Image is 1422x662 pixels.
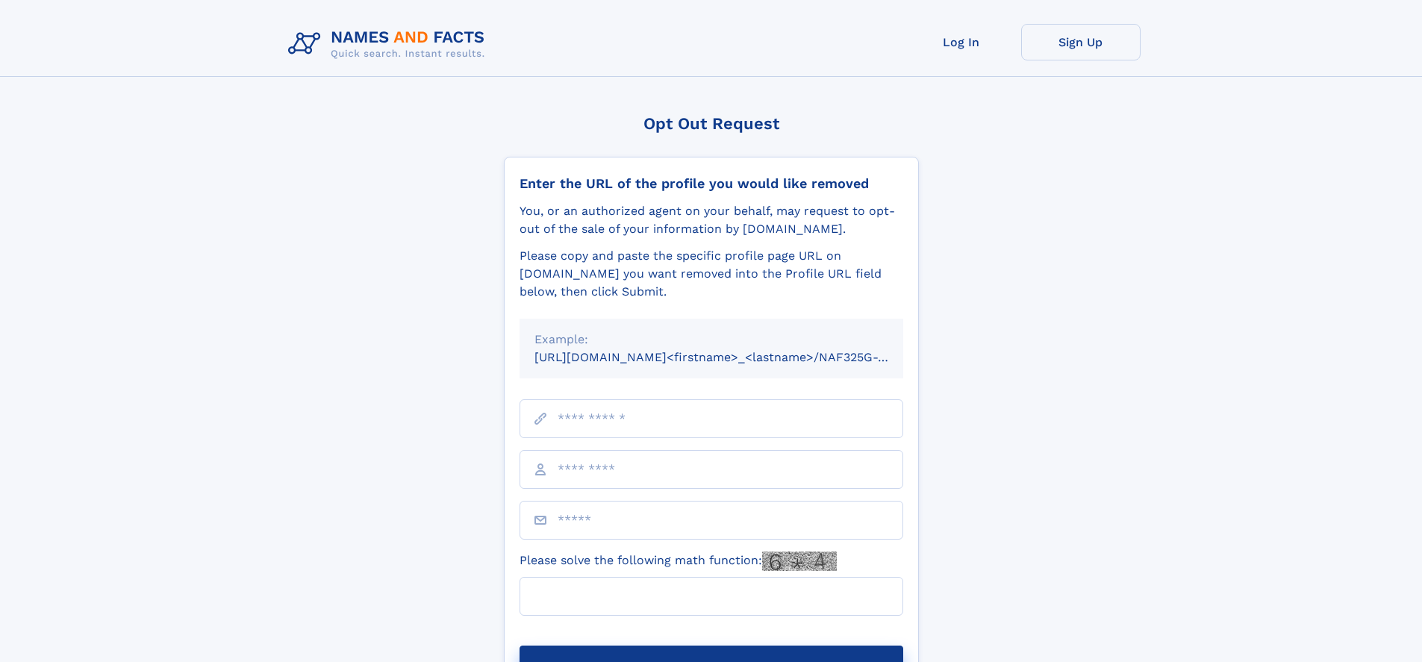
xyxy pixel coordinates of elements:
[282,24,497,64] img: Logo Names and Facts
[520,552,837,571] label: Please solve the following math function:
[902,24,1021,60] a: Log In
[534,350,932,364] small: [URL][DOMAIN_NAME]<firstname>_<lastname>/NAF325G-xxxxxxxx
[520,247,903,301] div: Please copy and paste the specific profile page URL on [DOMAIN_NAME] you want removed into the Pr...
[1021,24,1141,60] a: Sign Up
[534,331,888,349] div: Example:
[504,114,919,133] div: Opt Out Request
[520,175,903,192] div: Enter the URL of the profile you would like removed
[520,202,903,238] div: You, or an authorized agent on your behalf, may request to opt-out of the sale of your informatio...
